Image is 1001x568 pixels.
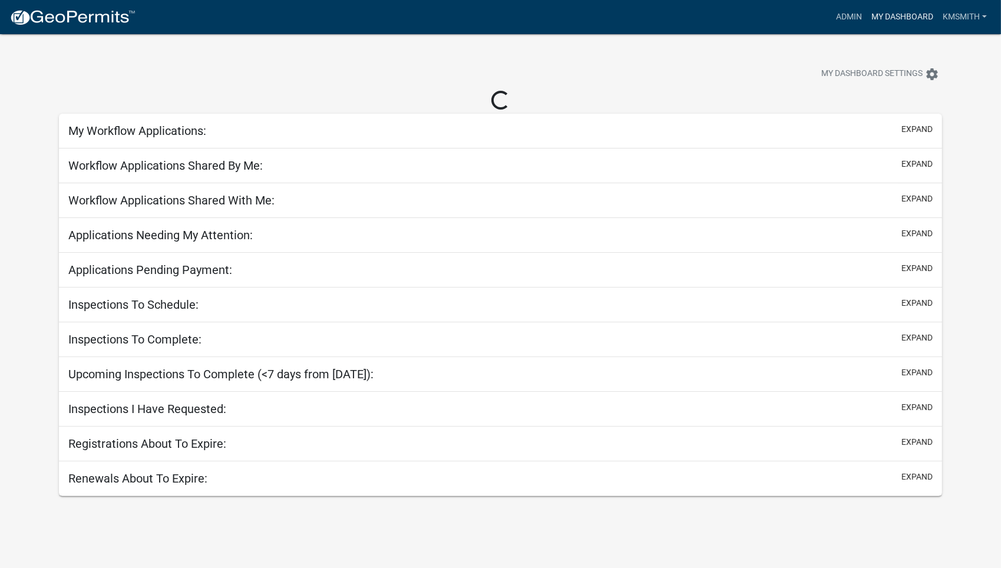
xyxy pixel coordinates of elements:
[938,6,992,28] a: kmsmith
[68,298,199,312] h5: Inspections To Schedule:
[68,193,275,207] h5: Workflow Applications Shared With Me:
[901,471,933,483] button: expand
[901,123,933,136] button: expand
[68,367,374,381] h5: Upcoming Inspections To Complete (<7 days from [DATE]):
[925,67,939,81] i: settings
[867,6,938,28] a: My Dashboard
[831,6,867,28] a: Admin
[68,437,226,451] h5: Registrations About To Expire:
[901,262,933,275] button: expand
[68,158,263,173] h5: Workflow Applications Shared By Me:
[68,471,207,486] h5: Renewals About To Expire:
[821,67,923,81] span: My Dashboard Settings
[812,62,949,85] button: My Dashboard Settingssettings
[901,401,933,414] button: expand
[901,436,933,448] button: expand
[901,193,933,205] button: expand
[68,402,226,416] h5: Inspections I Have Requested:
[901,227,933,240] button: expand
[901,158,933,170] button: expand
[901,366,933,379] button: expand
[68,332,201,346] h5: Inspections To Complete:
[68,124,206,138] h5: My Workflow Applications:
[901,332,933,344] button: expand
[68,263,232,277] h5: Applications Pending Payment:
[901,297,933,309] button: expand
[68,228,253,242] h5: Applications Needing My Attention:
